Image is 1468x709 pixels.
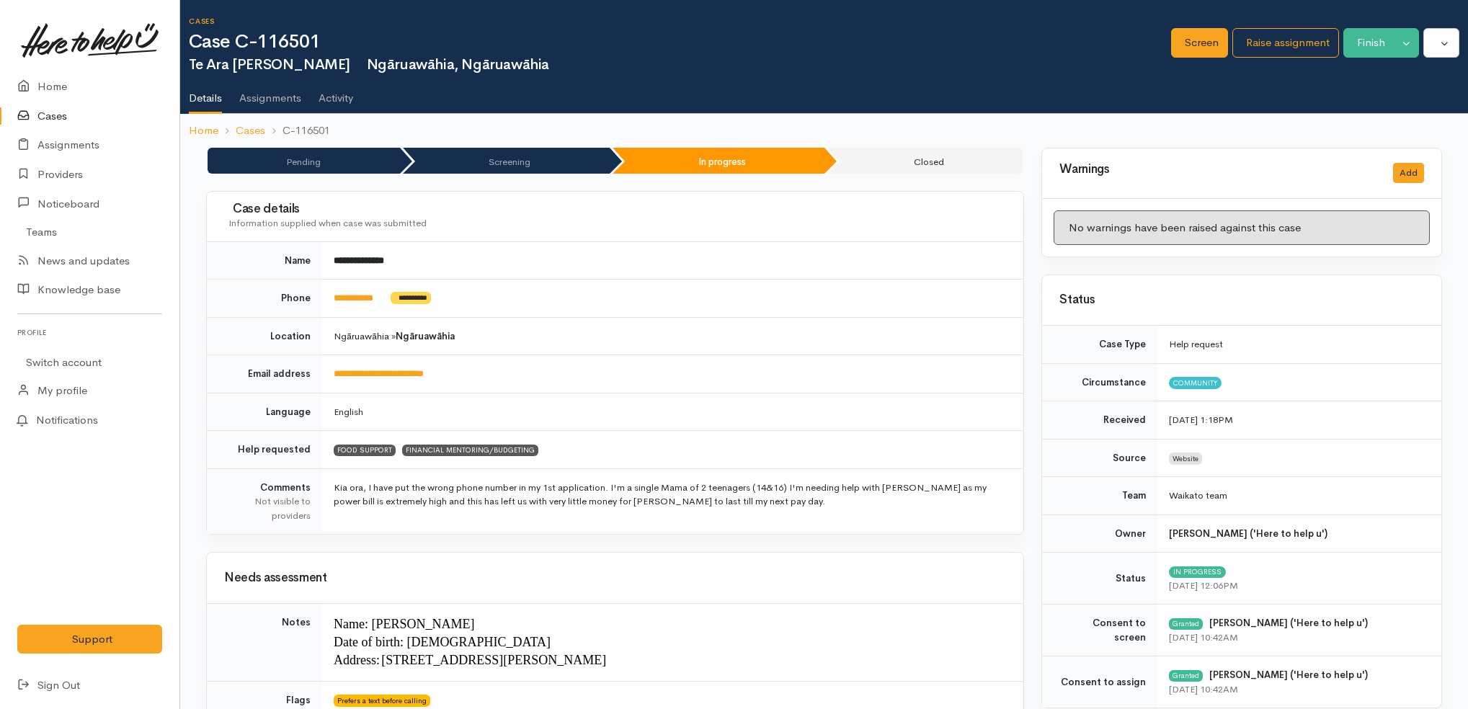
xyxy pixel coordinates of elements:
[17,323,162,342] h6: Profile
[1042,605,1157,656] td: Consent to screen
[224,571,1006,585] h3: Needs assessment
[1209,617,1368,629] b: [PERSON_NAME] ('Here to help u')
[1169,527,1327,540] b: [PERSON_NAME] ('Here to help u')
[224,494,311,522] div: Not visible to providers
[1169,414,1233,426] time: [DATE] 1:18PM
[1054,210,1430,246] div: No warnings have been raised against this case
[334,635,551,649] span: Date of birth: [DEMOGRAPHIC_DATA]
[236,122,265,139] a: Cases
[17,625,162,654] button: Support
[1169,618,1203,630] div: Granted
[334,445,396,456] span: FOOD SUPPORT
[1169,682,1424,697] div: [DATE] 10:42AM
[1059,163,1376,177] h3: Warnings
[207,468,322,534] td: Comments
[1169,566,1226,578] span: In progress
[207,393,322,431] td: Language
[402,445,538,456] span: FINANCIAL MENTORING/BUDGETING
[322,393,1023,431] td: English
[189,57,1171,73] h2: Te Ara [PERSON_NAME]
[1042,656,1157,708] td: Consent to assign
[1042,363,1157,401] td: Circumstance
[1343,28,1394,58] button: Finish
[1169,630,1424,645] div: [DATE] 10:42AM
[207,242,322,280] td: Name
[334,695,430,706] span: Prefers a text before calling
[207,317,322,355] td: Location
[1169,377,1222,388] span: Community
[403,148,610,174] li: Screening
[239,73,301,113] a: Assignments
[1042,514,1157,553] td: Owner
[1059,293,1424,307] h3: Status
[1042,553,1157,605] td: Status
[1169,670,1203,682] div: Granted
[1042,401,1157,440] td: Received
[322,468,1023,534] td: Kia ora, I have put the wrong phone number in my 1st application. I'm a single Mama of 2 teenager...
[334,653,606,667] span: Address: [STREET_ADDRESS][PERSON_NAME]
[265,122,330,139] li: C-116501
[334,617,475,631] span: Name: [PERSON_NAME]
[228,202,1006,216] h3: Case details
[396,330,455,342] b: Ngāruawāhia
[207,280,322,318] td: Phone
[1169,579,1424,593] div: [DATE] 12:06PM
[189,32,1171,53] h1: Case C-116501
[1042,477,1157,515] td: Team
[1042,439,1157,477] td: Source
[207,355,322,393] td: Email address
[1209,669,1368,681] b: [PERSON_NAME] ('Here to help u')
[1157,326,1441,363] td: Help request
[207,604,322,681] td: Notes
[189,73,222,115] a: Details
[180,114,1468,148] nav: breadcrumb
[334,330,455,342] span: Ngāruawāhia »
[359,55,549,73] span: Ngāruawāhia, Ngāruawāhia
[827,148,1023,174] li: Closed
[228,216,1006,231] div: Information supplied when case was submitted
[1232,28,1339,58] a: Raise assignment
[1169,489,1227,501] span: Waikato team
[189,17,1171,25] h6: Cases
[207,431,322,469] td: Help requested
[1171,28,1228,58] a: Screen
[189,122,218,139] a: Home
[319,73,353,113] a: Activity
[1393,163,1424,184] button: Add
[1169,452,1202,464] span: Website
[613,148,825,174] li: In progress
[1042,326,1157,363] td: Case Type
[208,148,400,174] li: Pending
